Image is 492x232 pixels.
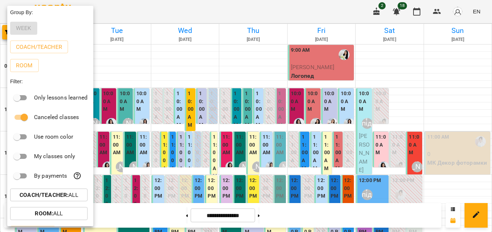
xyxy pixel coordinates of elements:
p: Use room color [34,132,73,141]
p: Only lessons learned [34,93,88,102]
p: All [20,191,78,199]
b: Room : [35,210,53,217]
button: Room [10,59,39,72]
p: All [35,209,63,218]
button: Room:All [10,207,88,220]
p: Canceled classes [34,113,79,122]
p: My classes only [34,152,75,161]
button: Coach/Teacher [10,41,68,54]
div: Filter: [7,75,93,88]
p: Coach/Teacher [16,43,62,51]
b: Coach/Teacher : [20,191,68,198]
button: Coach/Teacher:All [10,189,88,202]
p: By payments [34,172,67,180]
p: Room [16,61,33,70]
div: Group By: [7,6,93,19]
